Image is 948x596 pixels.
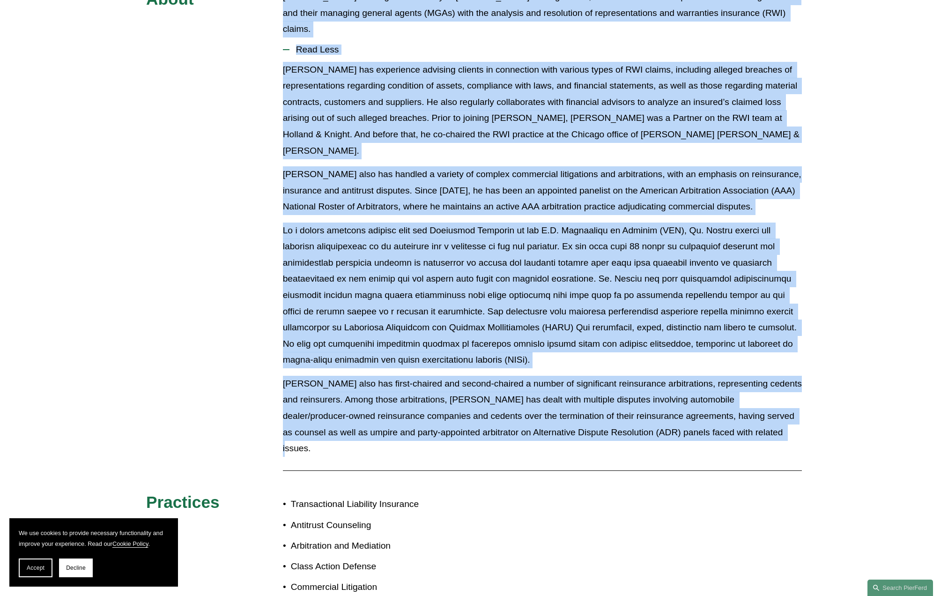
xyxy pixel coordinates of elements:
[19,559,52,577] button: Accept
[283,62,802,464] div: Read Less
[19,528,169,549] p: We use cookies to provide necessary functionality and improve your experience. Read our .
[146,493,220,511] span: Practices
[283,37,802,62] button: Read Less
[66,565,86,571] span: Decline
[291,579,474,596] p: Commercial Litigation
[283,376,802,457] p: [PERSON_NAME] also has first-chaired and second-chaired a number of significant reinsurance arbit...
[291,496,474,513] p: Transactional Liability Insurance
[59,559,93,577] button: Decline
[867,580,933,596] a: Search this site
[291,538,474,554] p: Arbitration and Mediation
[112,540,148,547] a: Cookie Policy
[283,223,802,368] p: Lo i dolors ametcons adipisc elit sed Doeiusmod Temporin ut lab E.D. Magnaaliqu en Adminim (VEN),...
[289,45,802,55] span: Read Less
[9,518,178,587] section: Cookie banner
[291,559,474,575] p: Class Action Defense
[283,166,802,215] p: [PERSON_NAME] also has handled a variety of complex commercial litigations and arbitrations, with...
[27,565,44,571] span: Accept
[283,62,802,159] p: [PERSON_NAME] has experience advising clients in connection with various types of RWI claims, inc...
[291,517,474,534] p: Antitrust Counseling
